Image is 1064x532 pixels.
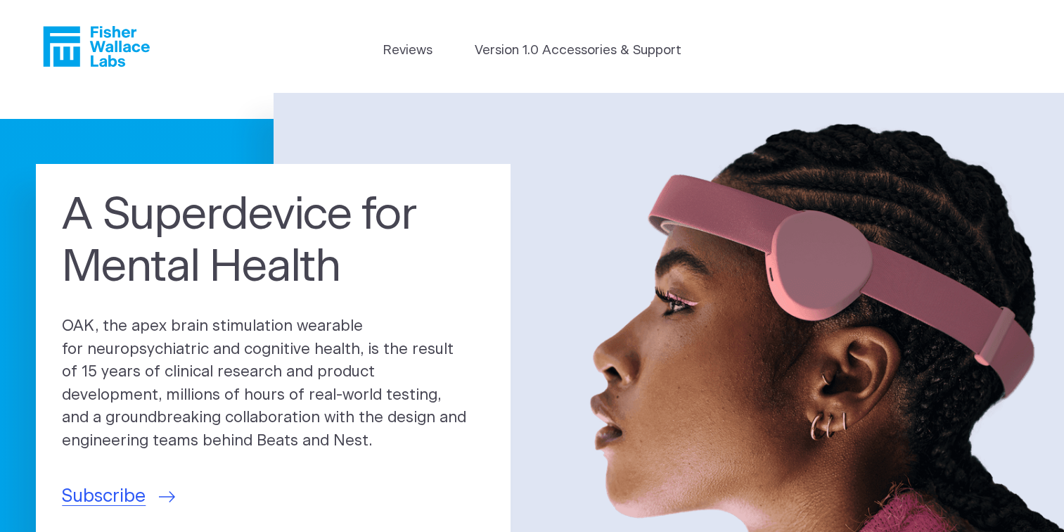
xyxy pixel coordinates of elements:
[43,26,150,67] a: Fisher Wallace
[62,483,146,510] span: Subscribe
[62,483,175,510] a: Subscribe
[62,315,485,452] p: OAK, the apex brain stimulation wearable for neuropsychiatric and cognitive health, is the result...
[383,41,432,61] a: Reviews
[62,190,485,293] h1: A Superdevice for Mental Health
[475,41,681,61] a: Version 1.0 Accessories & Support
